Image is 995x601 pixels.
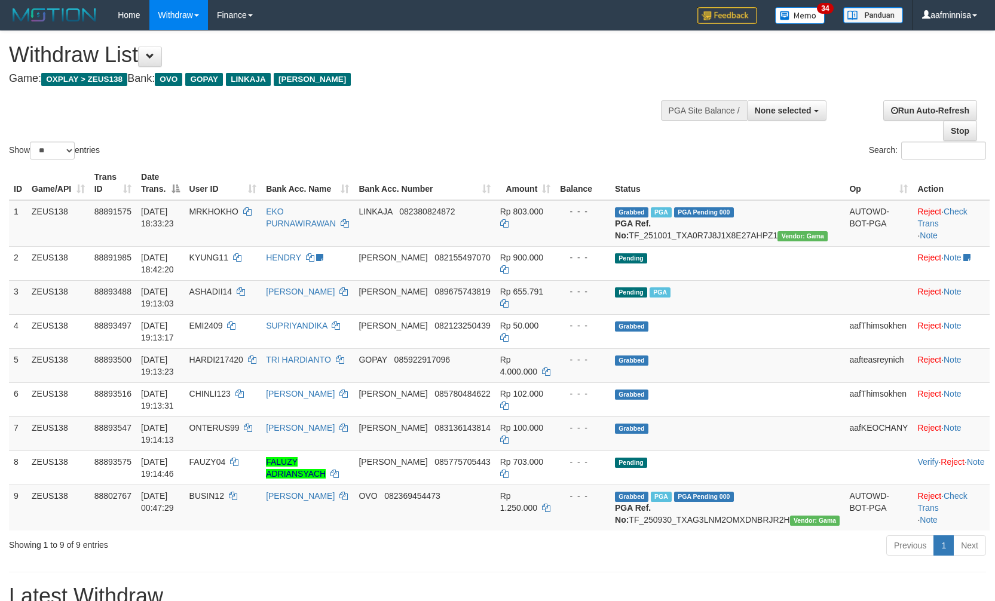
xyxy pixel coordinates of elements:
[27,200,90,247] td: ZEUS138
[555,166,610,200] th: Balance
[844,166,913,200] th: Op: activate to sort column ascending
[141,355,174,376] span: [DATE] 19:13:23
[500,253,543,262] span: Rp 900.000
[883,100,977,121] a: Run Auto-Refresh
[615,321,648,332] span: Grabbed
[434,253,490,262] span: Copy 082155497070 to clipboard
[917,491,967,513] a: Check Trans
[189,423,240,433] span: ONTERUS99
[266,207,336,228] a: EKO PURNAWIRAWAN
[610,166,844,200] th: Status
[266,457,326,479] a: FALUZY ADRIANSYACH
[9,382,27,416] td: 6
[615,390,648,400] span: Grabbed
[94,491,131,501] span: 88802767
[920,231,938,240] a: Note
[953,535,986,556] a: Next
[434,423,490,433] span: Copy 083136143814 to clipboard
[27,166,90,200] th: Game/API: activate to sort column ascending
[185,166,262,200] th: User ID: activate to sort column ascending
[913,314,990,348] td: ·
[136,166,185,200] th: Date Trans.: activate to sort column descending
[615,492,648,502] span: Grabbed
[817,3,833,14] span: 34
[141,491,174,513] span: [DATE] 00:47:29
[27,450,90,485] td: ZEUS138
[917,253,941,262] a: Reject
[500,207,543,216] span: Rp 803.000
[913,166,990,200] th: Action
[359,321,427,330] span: [PERSON_NAME]
[27,485,90,531] td: ZEUS138
[189,355,243,364] span: HARDI217420
[661,100,747,121] div: PGA Site Balance /
[844,382,913,416] td: aafThimsokhen
[917,423,941,433] a: Reject
[941,457,965,467] a: Reject
[141,207,174,228] span: [DATE] 18:33:23
[560,252,605,263] div: - - -
[917,321,941,330] a: Reject
[94,207,131,216] span: 88891575
[495,166,556,200] th: Amount: activate to sort column ascending
[90,166,136,200] th: Trans ID: activate to sort column ascending
[9,166,27,200] th: ID
[394,355,450,364] span: Copy 085922917096 to clipboard
[359,389,427,398] span: [PERSON_NAME]
[913,485,990,531] td: · ·
[944,423,962,433] a: Note
[30,142,75,160] select: Showentries
[913,200,990,247] td: · ·
[41,73,127,86] span: OXPLAY > ZEUS138
[747,100,826,121] button: None selected
[9,485,27,531] td: 9
[189,321,223,330] span: EMI2409
[384,491,440,501] span: Copy 082369454473 to clipboard
[615,503,651,525] b: PGA Ref. No:
[359,491,377,501] span: OVO
[185,73,223,86] span: GOPAY
[967,457,985,467] a: Note
[9,450,27,485] td: 8
[560,320,605,332] div: - - -
[189,253,228,262] span: KYUNG11
[844,200,913,247] td: AUTOWD-BOT-PGA
[913,416,990,450] td: ·
[869,142,986,160] label: Search:
[434,457,490,467] span: Copy 085775705443 to clipboard
[844,485,913,531] td: AUTOWD-BOT-PGA
[886,535,934,556] a: Previous
[500,491,537,513] span: Rp 1.250.000
[266,389,335,398] a: [PERSON_NAME]
[27,416,90,450] td: ZEUS138
[27,348,90,382] td: ZEUS138
[500,423,543,433] span: Rp 100.000
[9,348,27,382] td: 5
[189,287,232,296] span: ASHADII14
[755,106,812,115] span: None selected
[266,491,335,501] a: [PERSON_NAME]
[944,389,962,398] a: Note
[27,280,90,314] td: ZEUS138
[844,348,913,382] td: aafteasreynich
[913,280,990,314] td: ·
[226,73,271,86] span: LINKAJA
[943,121,977,141] a: Stop
[777,231,828,241] span: Vendor URL: https://trx31.1velocity.biz
[913,382,990,416] td: ·
[674,492,734,502] span: PGA Pending
[674,207,734,217] span: PGA Pending
[94,321,131,330] span: 88893497
[560,286,605,298] div: - - -
[434,287,490,296] span: Copy 089675743819 to clipboard
[615,287,647,298] span: Pending
[944,355,962,364] a: Note
[141,457,174,479] span: [DATE] 19:14:46
[141,321,174,342] span: [DATE] 19:13:17
[615,253,647,263] span: Pending
[27,246,90,280] td: ZEUS138
[94,287,131,296] span: 88893488
[9,314,27,348] td: 4
[266,355,331,364] a: TRI HARDIANTO
[500,389,543,398] span: Rp 102.000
